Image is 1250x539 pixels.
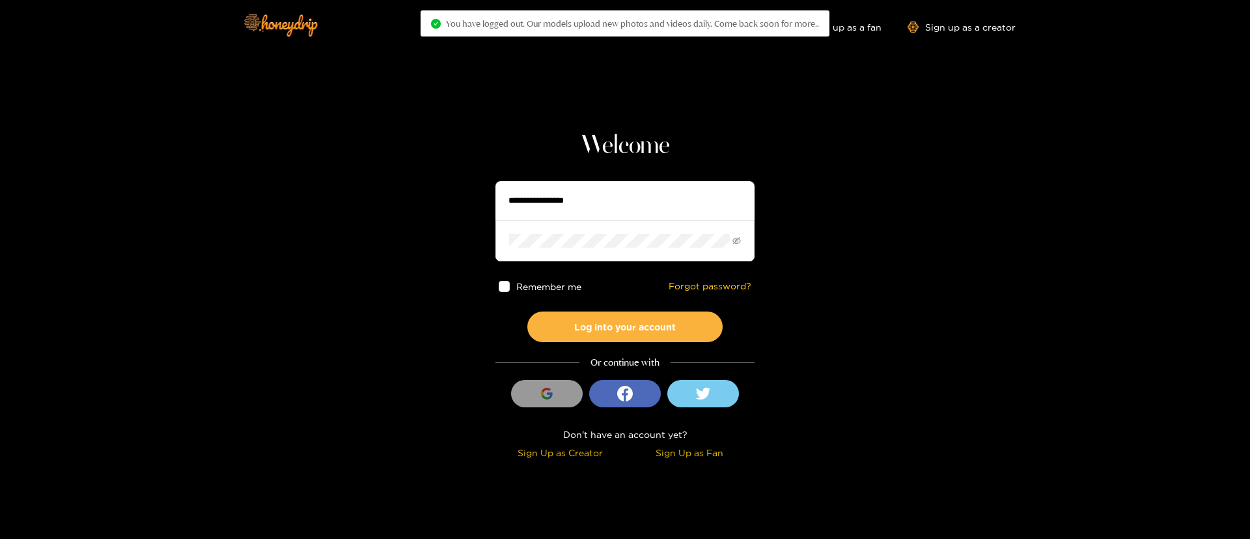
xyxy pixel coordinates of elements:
[732,237,741,245] span: eye-invisible
[431,19,441,29] span: check-circle
[792,22,882,33] a: Sign up as a fan
[516,282,581,291] span: Remember me
[495,427,755,442] div: Don't have an account yet?
[495,355,755,370] div: Or continue with
[446,18,819,29] span: You have logged out. Our models upload new photos and videos daily. Come back soon for more..
[495,130,755,162] h1: Welcome
[527,312,723,342] button: Log into your account
[669,281,751,292] a: Forgot password?
[628,445,751,460] div: Sign Up as Fan
[499,445,622,460] div: Sign Up as Creator
[908,22,1016,33] a: Sign up as a creator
